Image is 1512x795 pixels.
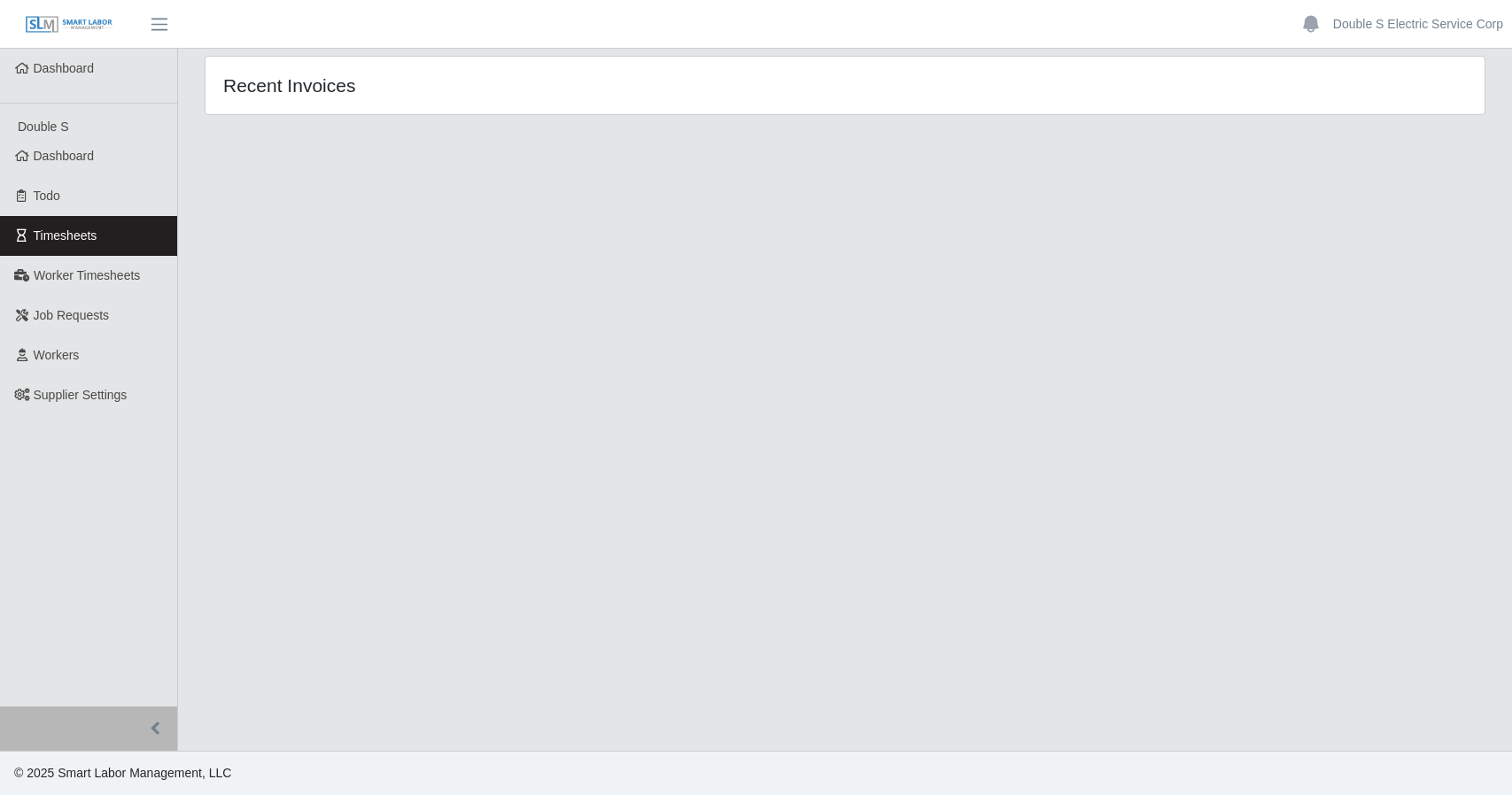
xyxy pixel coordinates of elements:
[18,120,69,134] span: Double S
[223,74,726,96] h4: Recent Invoices
[34,348,80,362] span: Workers
[34,388,128,402] span: Supplier Settings
[34,308,110,322] span: Job Requests
[34,189,60,203] span: Todo
[14,766,231,780] span: © 2025 Smart Labor Management, LLC
[25,15,113,35] img: SLM Logo
[1333,15,1503,34] a: Double S Electric Service Corp
[34,61,95,75] span: Dashboard
[34,149,95,163] span: Dashboard
[34,228,97,243] span: Timesheets
[34,268,140,282] span: Worker Timesheets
